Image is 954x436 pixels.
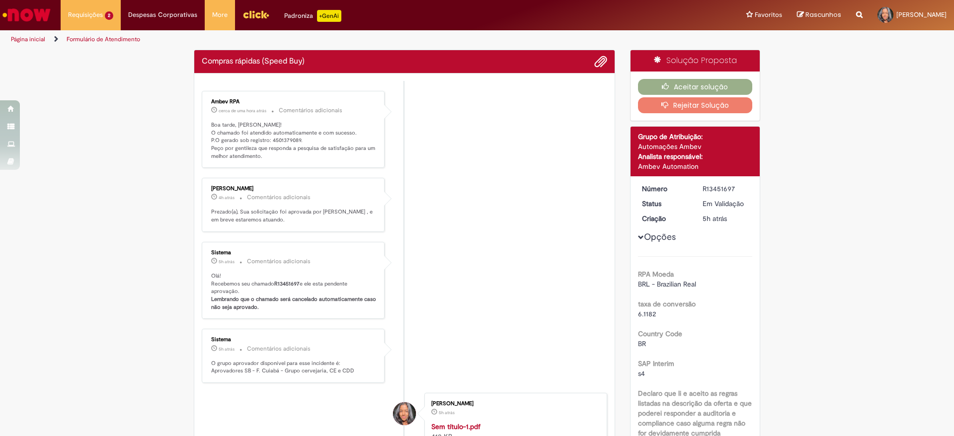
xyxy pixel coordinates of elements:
[638,97,753,113] button: Rejeitar Solução
[212,10,228,20] span: More
[7,30,629,49] ul: Trilhas de página
[638,329,682,338] b: Country Code
[247,257,311,266] small: Comentários adicionais
[317,10,341,22] p: +GenAi
[219,195,235,201] span: 4h atrás
[211,208,377,223] p: Prezado(a), Sua solicitação foi aprovada por [PERSON_NAME] , e em breve estaremos atuando.
[638,79,753,95] button: Aceitar solução
[638,161,753,171] div: Ambev Automation
[219,195,235,201] time: 27/08/2025 11:09:21
[211,250,377,256] div: Sistema
[638,369,645,378] span: s4
[431,401,597,407] div: [PERSON_NAME]
[439,410,455,416] time: 27/08/2025 10:59:52
[68,10,103,20] span: Requisições
[638,309,656,318] span: 6.1182
[393,402,416,425] div: Barbara Stephany Da Costa
[638,339,646,348] span: BR
[211,295,378,311] b: Lembrando que o chamado será cancelado automaticamente caso não seja aprovado.
[638,132,753,142] div: Grupo de Atribuição:
[703,214,727,223] span: 5h atrás
[703,199,749,209] div: Em Validação
[703,184,749,194] div: R13451697
[896,10,947,19] span: [PERSON_NAME]
[247,345,311,353] small: Comentários adicionais
[219,108,266,114] time: 27/08/2025 14:24:09
[594,55,607,68] button: Adicionar anexos
[219,259,235,265] span: 5h atrás
[703,214,749,223] div: 27/08/2025 10:59:56
[638,359,674,368] b: SAP Interim
[274,280,300,288] b: R13451697
[219,346,235,352] time: 27/08/2025 11:00:06
[635,214,696,223] dt: Criação
[128,10,197,20] span: Despesas Corporativas
[638,142,753,151] div: Automações Ambev
[219,259,235,265] time: 27/08/2025 11:00:07
[1,5,52,25] img: ServiceNow
[638,280,696,289] span: BRL - Brazilian Real
[105,11,113,20] span: 2
[638,270,674,279] b: RPA Moeda
[797,10,841,20] a: Rascunhos
[211,99,377,105] div: Ambev RPA
[202,57,305,66] h2: Compras rápidas (Speed Buy) Histórico de tíquete
[211,121,377,160] p: Boa tarde, [PERSON_NAME]! O chamado foi atendido automaticamente e com sucesso. P.O gerado sob re...
[219,346,235,352] span: 5h atrás
[211,272,377,311] p: Olá! Recebemos seu chamado e ele esta pendente aprovação.
[755,10,782,20] span: Favoritos
[284,10,341,22] div: Padroniza
[211,337,377,343] div: Sistema
[67,35,140,43] a: Formulário de Atendimento
[211,360,377,375] p: O grupo aprovador disponível para esse incidente é: Aprovadores SB - F. Cuiabá - Grupo cervejaria...
[431,422,480,431] a: Sem título-1.pdf
[439,410,455,416] span: 5h atrás
[635,199,696,209] dt: Status
[638,299,696,308] b: taxa de conversão
[242,7,269,22] img: click_logo_yellow_360x200.png
[635,184,696,194] dt: Número
[247,193,311,202] small: Comentários adicionais
[211,186,377,192] div: [PERSON_NAME]
[279,106,342,115] small: Comentários adicionais
[219,108,266,114] span: cerca de uma hora atrás
[638,151,753,161] div: Analista responsável:
[703,214,727,223] time: 27/08/2025 10:59:56
[805,10,841,19] span: Rascunhos
[631,50,760,72] div: Solução Proposta
[11,35,45,43] a: Página inicial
